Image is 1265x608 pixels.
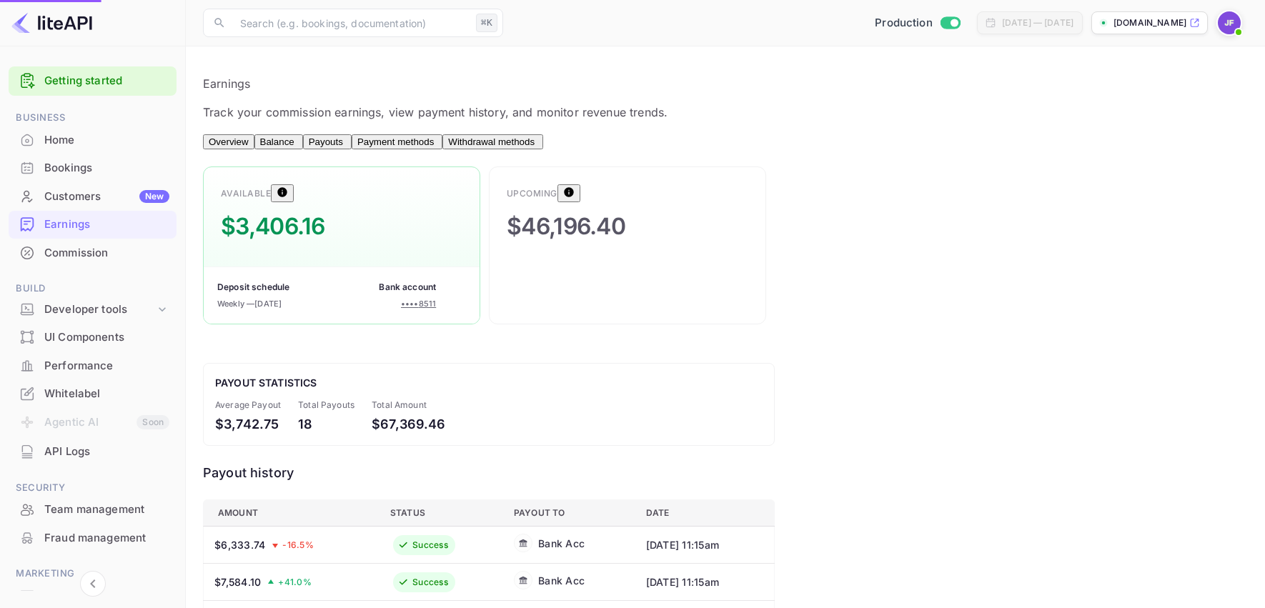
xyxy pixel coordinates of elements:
[44,358,169,374] div: Performance
[221,187,271,200] div: Available
[9,324,177,352] div: UI Components
[476,14,497,32] div: ⌘K
[214,537,265,552] div: $6,333.74
[44,444,169,460] div: API Logs
[379,500,502,527] th: Status
[203,463,775,482] div: Payout history
[9,524,177,552] div: Fraud management
[9,324,177,350] a: UI Components
[9,496,177,522] a: Team management
[44,530,169,547] div: Fraud management
[282,539,314,552] span: -16.5 %
[357,136,434,147] span: Payment methods
[80,571,106,597] button: Collapse navigation
[203,132,1248,149] div: scrollable auto tabs example
[9,239,177,267] div: Commission
[1002,16,1073,29] div: [DATE] — [DATE]
[139,190,169,203] div: New
[502,500,635,527] th: Payout to
[379,281,436,294] div: Bank account
[9,297,177,322] div: Developer tools
[215,375,763,390] div: Payout Statistics
[646,574,760,589] div: [DATE] 11:15am
[9,110,177,126] span: Business
[204,500,379,527] th: Amount
[215,414,281,434] div: $3,742.75
[412,576,448,589] div: Success
[538,573,585,588] div: Bank Acc
[44,588,169,604] div: Vouchers
[9,183,177,211] div: CustomersNew
[507,187,557,200] div: Upcoming
[9,281,177,296] span: Build
[298,414,354,434] div: 18
[1218,11,1241,34] img: Jenny Frimer
[217,298,282,310] div: Weekly — [DATE]
[44,73,169,89] a: Getting started
[401,298,436,310] div: •••• 8511
[221,209,325,244] div: $3,406.16
[9,126,177,154] div: Home
[1113,16,1186,29] p: [DOMAIN_NAME]
[9,438,177,466] div: API Logs
[44,386,169,402] div: Whitelabel
[9,211,177,237] a: Earnings
[9,183,177,209] a: CustomersNew
[44,216,169,233] div: Earnings
[9,126,177,153] a: Home
[9,566,177,582] span: Marketing
[44,189,169,205] div: Customers
[44,245,169,261] div: Commission
[203,75,1248,92] p: Earnings
[507,209,625,244] div: $46,196.40
[448,136,535,147] span: Withdrawal methods
[9,154,177,181] a: Bookings
[9,380,177,407] a: Whitelabel
[875,15,933,31] span: Production
[9,380,177,408] div: Whitelabel
[209,136,249,147] span: Overview
[372,399,446,412] div: Total Amount
[232,9,470,37] input: Search (e.g. bookings, documentation)
[271,184,294,202] button: This is the amount of confirmed commission that will be paid to you on the next scheduled deposit
[215,399,281,412] div: Average Payout
[9,66,177,96] div: Getting started
[9,352,177,379] a: Performance
[203,104,1248,121] p: Track your commission earnings, view payment history, and monitor revenue trends.
[298,399,354,412] div: Total Payouts
[869,15,966,31] div: Switch to Sandbox mode
[646,537,760,552] div: [DATE] 11:15am
[557,184,580,202] button: This is the amount of commission earned for bookings that have not been finalized. After guest ch...
[44,132,169,149] div: Home
[44,502,169,518] div: Team management
[9,524,177,551] a: Fraud management
[11,11,92,34] img: LiteAPI logo
[44,329,169,346] div: UI Components
[412,539,448,552] div: Success
[217,281,289,294] div: Deposit schedule
[278,576,312,589] span: + 41.0 %
[9,496,177,524] div: Team management
[9,154,177,182] div: Bookings
[372,414,446,434] div: $67,369.46
[44,301,155,318] div: Developer tools
[214,574,261,589] div: $7,584.10
[260,136,294,147] span: Balance
[635,500,775,527] th: Date
[9,438,177,464] a: API Logs
[9,211,177,239] div: Earnings
[44,160,169,176] div: Bookings
[309,136,343,147] span: Payouts
[538,536,585,551] div: Bank Acc
[9,239,177,266] a: Commission
[9,480,177,496] span: Security
[9,352,177,380] div: Performance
